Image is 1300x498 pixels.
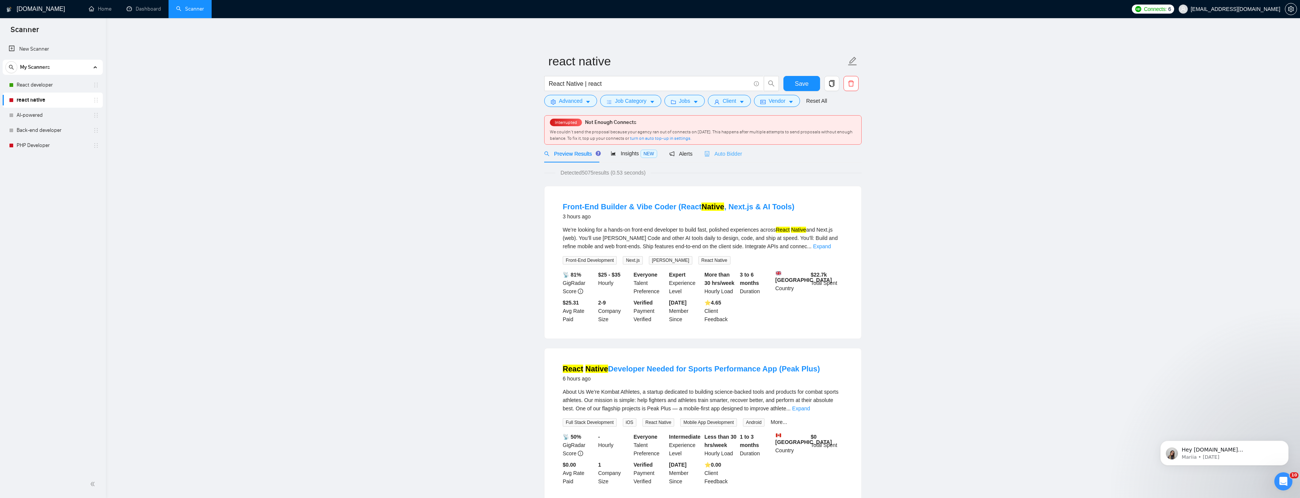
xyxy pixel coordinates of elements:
[693,99,698,105] span: caret-down
[740,434,759,448] b: 1 to 3 months
[769,97,785,105] span: Vendor
[641,150,657,158] span: NEW
[776,271,781,276] img: 🇬🇧
[598,462,601,468] b: 1
[739,99,744,105] span: caret-down
[664,95,705,107] button: folderJobscaret-down
[704,462,721,468] b: ⭐️ 0.00
[714,99,720,105] span: user
[701,203,724,211] mark: Native
[598,272,621,278] b: $25 - $35
[764,80,778,87] span: search
[649,256,692,264] span: [PERSON_NAME]
[544,151,549,156] span: search
[598,300,606,306] b: 2-9
[561,271,597,295] div: GigRadar Score
[563,212,794,221] div: 3 hours ago
[754,81,759,86] span: info-circle
[632,433,668,458] div: Talent Preference
[703,298,738,323] div: Client Feedback
[795,79,808,88] span: Save
[607,99,612,105] span: bars
[17,93,88,108] a: react native
[550,129,853,141] span: We couldn’t send the proposal because your agency ran out of connects on [DATE]. This happens aft...
[632,461,668,486] div: Payment Verified
[723,97,736,105] span: Client
[127,6,161,12] a: dashboardDashboard
[561,433,597,458] div: GigRadar Score
[611,151,616,156] span: area-chart
[743,418,765,427] span: Android
[667,433,703,458] div: Experience Level
[17,108,88,123] a: AI-powered
[559,97,582,105] span: Advanced
[563,300,579,306] b: $25.31
[844,80,858,87] span: delete
[764,76,779,91] button: search
[563,462,576,468] b: $0.00
[1285,6,1297,12] span: setting
[5,61,17,73] button: search
[563,203,794,211] a: Front-End Builder & Vibe Coder (ReactNative, Next.js & AI Tools)
[595,150,602,157] div: Tooltip anchor
[774,433,809,458] div: Country
[813,243,831,249] a: Expand
[597,433,632,458] div: Hourly
[555,169,651,177] span: Detected 5075 results (0.53 seconds)
[776,433,781,438] img: 🇨🇦
[597,271,632,295] div: Hourly
[1144,5,1167,13] span: Connects:
[3,60,103,153] li: My Scanners
[563,256,617,264] span: Front-End Development
[704,434,737,448] b: Less than 30 hrs/week
[17,77,88,93] a: React developer
[6,65,17,70] span: search
[667,461,703,486] div: Member Since
[578,451,583,456] span: info-circle
[809,433,845,458] div: Total Spent
[176,6,204,12] a: searchScanner
[563,226,843,251] div: We’re looking for a hands-on front-end developer to build fast, polished experiences across and N...
[1290,472,1298,478] span: 10
[623,256,643,264] span: Next.js
[703,271,738,295] div: Hourly Load
[704,272,734,286] b: More than 30 hrs/week
[698,256,730,264] span: React Native
[1285,3,1297,15] button: setting
[561,461,597,486] div: Avg Rate Paid
[3,42,103,57] li: New Scanner
[632,271,668,295] div: Talent Preference
[1168,5,1171,13] span: 6
[634,272,658,278] b: Everyone
[669,434,700,440] b: Intermediate
[544,151,599,157] span: Preview Results
[634,462,653,468] b: Verified
[6,3,12,15] img: logo
[824,76,839,91] button: copy
[597,461,632,486] div: Company Size
[740,272,759,286] b: 3 to 6 months
[825,80,839,87] span: copy
[1274,472,1292,490] iframe: Intercom live chat
[93,97,99,103] span: holder
[776,227,790,233] mark: React
[563,388,843,413] div: About Us We’re Kombat Athletes, a startup dedicated to building science-backed tools and products...
[597,298,632,323] div: Company Size
[807,243,812,249] span: ...
[809,271,845,295] div: Total Spent
[848,56,857,66] span: edit
[811,272,827,278] b: $ 22.7k
[90,480,97,488] span: double-left
[679,97,690,105] span: Jobs
[771,419,787,425] a: More...
[548,52,846,71] input: Scanner name...
[703,461,738,486] div: Client Feedback
[680,418,737,427] span: Mobile App Development
[563,418,617,427] span: Full Stack Development
[20,60,50,75] span: My Scanners
[806,97,827,105] a: Reset All
[704,151,742,157] span: Auto Bidder
[598,434,600,440] b: -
